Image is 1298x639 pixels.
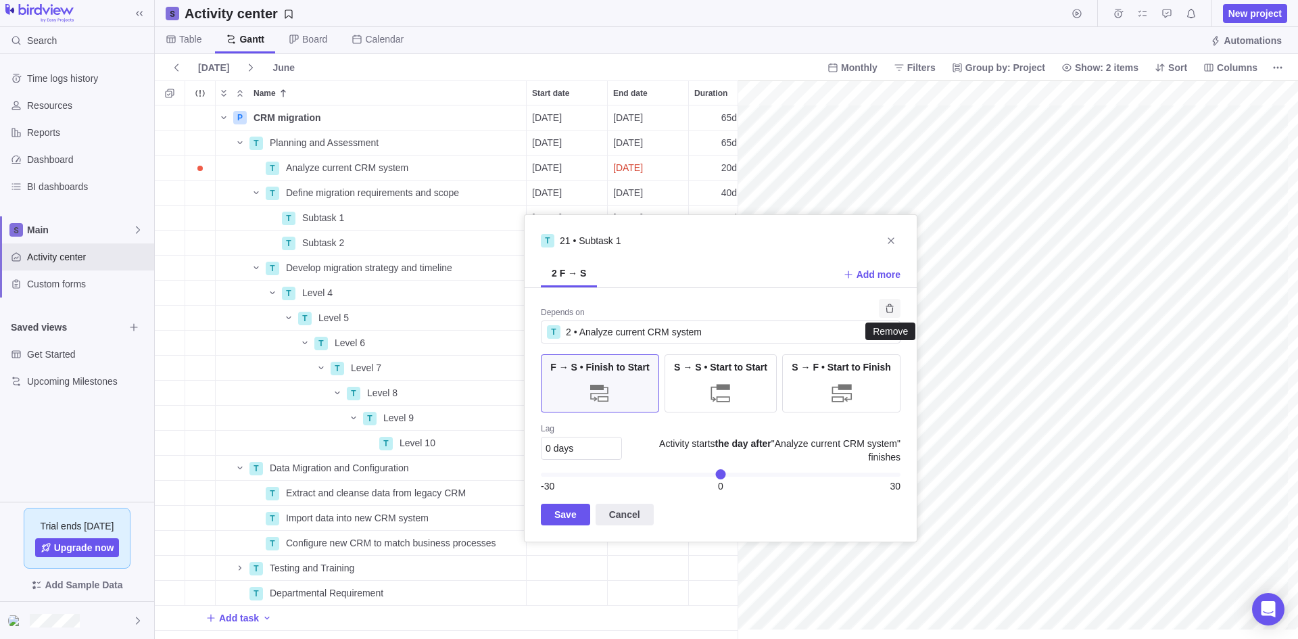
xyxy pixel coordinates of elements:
[879,299,900,318] span: Remove
[552,266,586,280] span: 2 F → S
[674,360,767,374] span: S → S • Start to Start
[547,325,560,339] div: T
[560,234,621,247] span: 21 • Subtask 1
[792,360,890,374] span: S → F • Start to Finish
[550,360,649,374] span: F → S • Finish to Start
[546,443,573,454] span: 0 days
[566,325,702,339] span: 2 • Analyze current CRM system
[873,326,908,337] div: Remove
[857,268,900,281] span: Add more
[715,438,771,449] b: the day after
[541,504,590,525] span: Save
[554,506,577,523] span: Save
[541,423,900,437] div: Lag
[609,506,640,523] span: Cancel
[890,481,900,492] span: 30
[882,231,900,250] span: Close
[541,307,585,321] div: Depends on
[633,437,900,464] span: Activity starts "Analyze current CRM system" finishes
[541,234,554,247] div: T
[843,265,900,284] span: Add more
[596,504,654,525] span: Cancel
[541,481,554,492] span: -30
